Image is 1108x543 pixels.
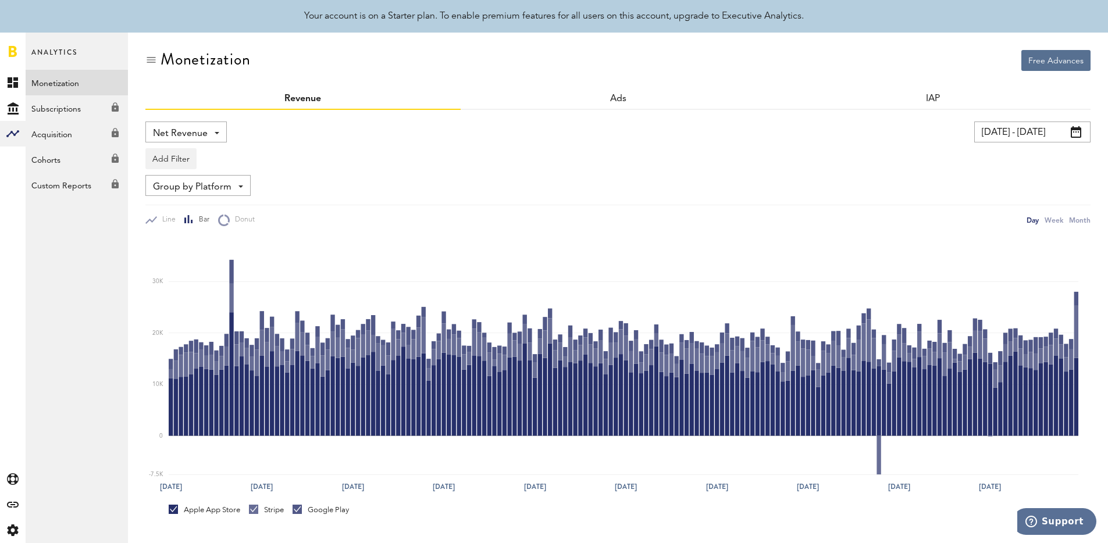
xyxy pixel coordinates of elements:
[26,147,128,172] a: Cohorts
[160,481,182,492] text: [DATE]
[433,481,455,492] text: [DATE]
[31,45,77,70] span: Analytics
[1045,214,1063,226] div: Week
[524,481,546,492] text: [DATE]
[706,481,728,492] text: [DATE]
[152,279,163,285] text: 30K
[1021,50,1091,71] button: Free Advances
[610,94,626,103] a: Ads
[152,381,163,387] text: 10K
[159,433,163,439] text: 0
[1017,508,1096,537] iframe: Opens a widget where you can find more information
[888,481,910,492] text: [DATE]
[251,481,273,492] text: [DATE]
[153,177,231,197] span: Group by Platform
[153,124,208,144] span: Net Revenue
[145,148,197,169] button: Add Filter
[169,505,240,515] div: Apple App Store
[1069,214,1091,226] div: Month
[926,94,940,103] a: IAP
[979,481,1001,492] text: [DATE]
[249,505,284,515] div: Stripe
[284,94,321,103] a: Revenue
[26,70,128,95] a: Monetization
[149,471,163,477] text: -7.5K
[194,215,209,225] span: Bar
[797,481,819,492] text: [DATE]
[293,505,349,515] div: Google Play
[230,215,255,225] span: Donut
[304,9,804,23] div: Your account is on a Starter plan. To enable premium features for all users on this account, upgr...
[161,50,251,69] div: Monetization
[26,172,128,198] a: Custom Reports
[1027,214,1039,226] div: Day
[26,95,128,121] a: Subscriptions
[26,121,128,147] a: Acquisition
[152,330,163,336] text: 20K
[342,481,364,492] text: [DATE]
[157,215,176,225] span: Line
[615,481,637,492] text: [DATE]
